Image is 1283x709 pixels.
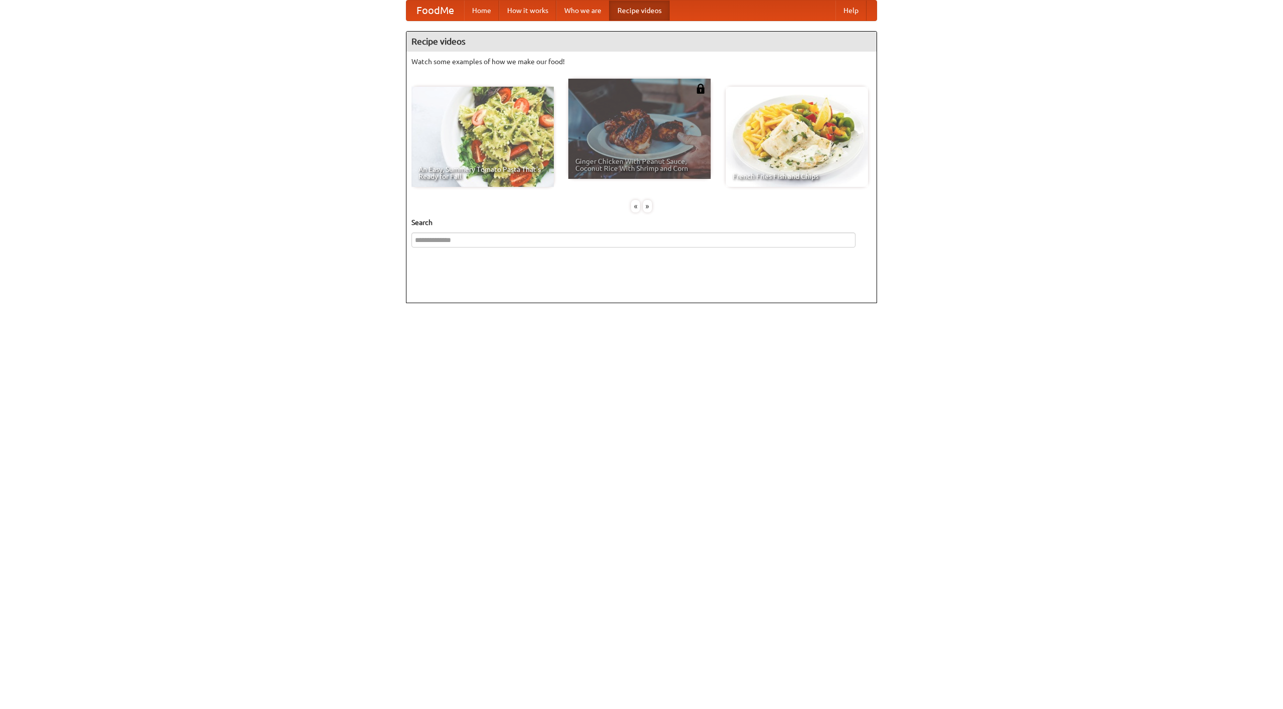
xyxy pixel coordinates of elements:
[835,1,867,21] a: Help
[411,217,872,227] h5: Search
[556,1,609,21] a: Who we are
[464,1,499,21] a: Home
[418,166,547,180] span: An Easy, Summery Tomato Pasta That's Ready for Fall
[406,1,464,21] a: FoodMe
[726,87,868,187] a: French Fries Fish and Chips
[733,173,861,180] span: French Fries Fish and Chips
[406,32,877,52] h4: Recipe videos
[411,87,554,187] a: An Easy, Summery Tomato Pasta That's Ready for Fall
[609,1,670,21] a: Recipe videos
[631,200,640,212] div: «
[643,200,652,212] div: »
[499,1,556,21] a: How it works
[411,57,872,67] p: Watch some examples of how we make our food!
[696,84,706,94] img: 483408.png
